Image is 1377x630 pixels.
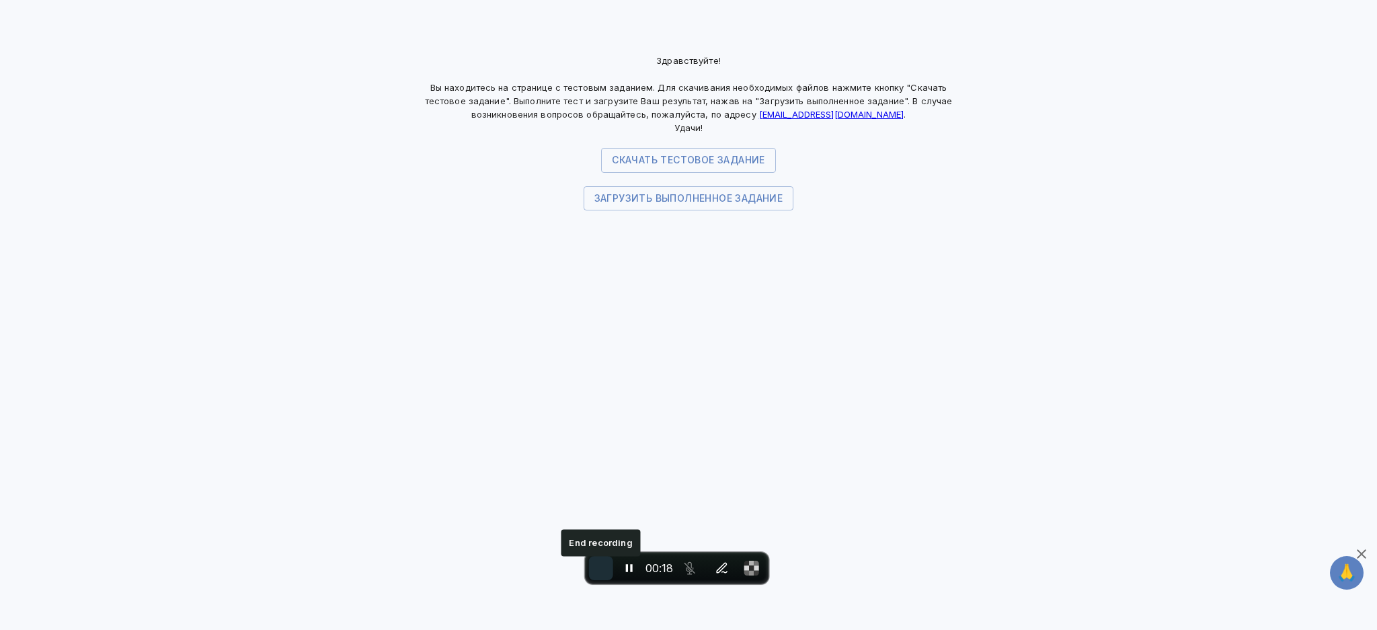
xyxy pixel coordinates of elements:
[1330,556,1364,590] button: 🙏
[601,148,776,173] button: Скачать тестовое задание
[612,152,765,169] span: Скачать тестовое задание
[759,109,904,120] a: [EMAIL_ADDRESS][DOMAIN_NAME]
[584,186,794,211] label: Загрузить выполненное задание
[594,190,783,207] span: Загрузить выполненное задание
[1335,559,1358,587] span: 🙏
[420,54,957,134] p: Здравствуйте! Вы находитесь на странице с тестовым заданием. Для скачивания необходимых файлов на...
